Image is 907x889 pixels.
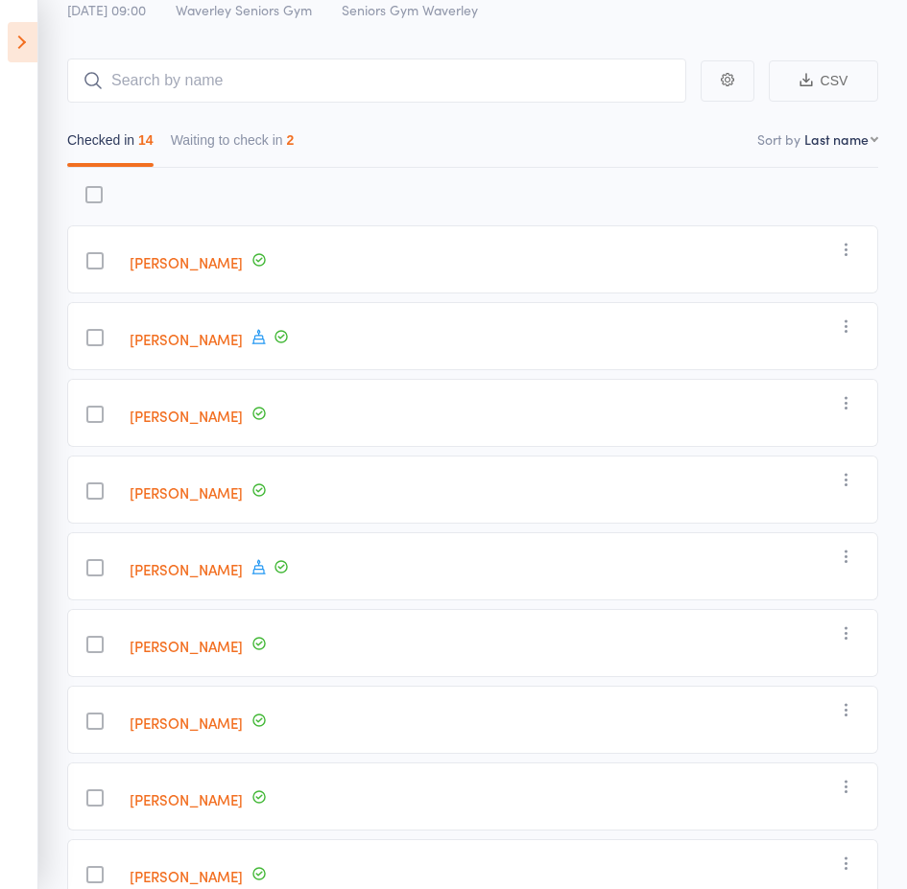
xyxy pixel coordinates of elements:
[130,252,243,272] a: [PERSON_NAME]
[138,132,154,148] div: 14
[130,482,243,503] a: [PERSON_NAME]
[804,129,869,149] div: Last name
[130,559,243,579] a: [PERSON_NAME]
[130,789,243,809] a: [PERSON_NAME]
[130,406,243,426] a: [PERSON_NAME]
[769,60,878,102] button: CSV
[130,329,243,349] a: [PERSON_NAME]
[171,123,295,167] button: Waiting to check in2
[130,713,243,733] a: [PERSON_NAME]
[130,636,243,656] a: [PERSON_NAME]
[67,58,686,103] input: Search by name
[67,123,154,167] button: Checked in14
[130,866,243,886] a: [PERSON_NAME]
[757,129,800,149] label: Sort by
[287,132,295,148] div: 2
